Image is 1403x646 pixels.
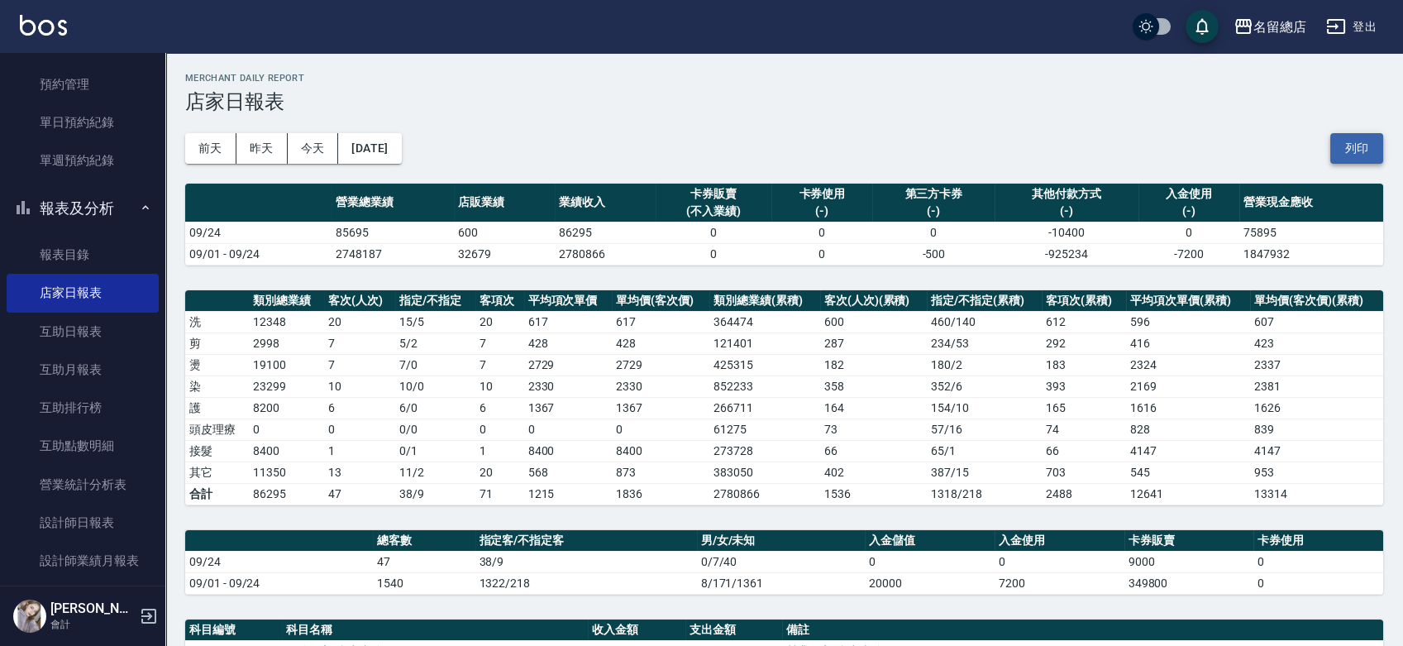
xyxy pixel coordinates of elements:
[709,354,820,376] td: 425315
[475,397,524,419] td: 6
[524,376,613,397] td: 2330
[927,397,1042,419] td: 154 / 10
[1253,530,1383,552] th: 卡券使用
[656,243,771,265] td: 0
[475,290,524,312] th: 客項次
[612,333,709,354] td: 428
[20,15,67,36] img: Logo
[927,354,1042,376] td: 180 / 2
[185,440,249,462] td: 接髮
[249,440,324,462] td: 8400
[709,311,820,333] td: 364474
[524,462,613,483] td: 568
[185,133,236,164] button: 前天
[927,419,1042,440] td: 57 / 16
[454,184,555,223] th: 店販業績
[1239,184,1383,223] th: 營業現金應收
[185,73,1383,84] h2: Merchant Daily Report
[324,290,395,312] th: 客次(人次)
[1126,333,1250,354] td: 416
[1250,397,1383,419] td: 1626
[612,311,709,333] td: 617
[7,187,159,230] button: 報表及分析
[395,290,475,312] th: 指定/不指定
[1124,530,1254,552] th: 卡券販賣
[1042,354,1126,376] td: 183
[1250,440,1383,462] td: 4147
[1330,133,1383,164] button: 列印
[697,530,866,552] th: 男/女/未知
[709,483,820,505] td: 2780866
[927,483,1042,505] td: 1318/218
[612,354,709,376] td: 2729
[249,376,324,397] td: 23299
[7,504,159,542] a: 設計師日報表
[612,376,709,397] td: 2330
[7,274,159,312] a: 店家日報表
[820,376,927,397] td: 358
[1239,243,1383,265] td: 1847932
[1186,10,1219,43] button: save
[999,203,1134,220] div: (-)
[1042,311,1126,333] td: 612
[927,462,1042,483] td: 387 / 15
[236,133,288,164] button: 昨天
[709,419,820,440] td: 61275
[927,311,1042,333] td: 460 / 140
[395,419,475,440] td: 0 / 0
[475,551,697,572] td: 38/9
[7,65,159,103] a: 預約管理
[395,440,475,462] td: 0 / 1
[1253,551,1383,572] td: 0
[709,376,820,397] td: 852233
[1253,17,1306,37] div: 名留總店
[820,440,927,462] td: 66
[524,483,613,505] td: 1215
[324,376,395,397] td: 10
[1042,333,1126,354] td: 292
[995,222,1138,243] td: -10400
[373,530,475,552] th: 總客數
[395,483,475,505] td: 38/9
[185,243,332,265] td: 09/01 - 09/24
[50,617,135,632] p: 會計
[7,141,159,179] a: 單週預約紀錄
[1042,376,1126,397] td: 393
[7,313,159,351] a: 互助日報表
[1042,483,1126,505] td: 2488
[1143,185,1235,203] div: 入金使用
[185,311,249,333] td: 洗
[288,133,339,164] button: 今天
[1143,203,1235,220] div: (-)
[872,222,995,243] td: 0
[185,551,373,572] td: 09/24
[612,462,709,483] td: 873
[995,572,1124,594] td: 7200
[185,222,332,243] td: 09/24
[395,397,475,419] td: 6 / 0
[524,311,613,333] td: 617
[555,222,656,243] td: 86295
[697,551,866,572] td: 0/7/40
[475,462,524,483] td: 20
[185,462,249,483] td: 其它
[775,203,868,220] div: (-)
[1250,290,1383,312] th: 單均價(客次價)(累積)
[927,333,1042,354] td: 234 / 53
[820,397,927,419] td: 164
[475,530,697,552] th: 指定客/不指定客
[612,290,709,312] th: 單均價(客次價)
[7,466,159,504] a: 營業統計分析表
[7,542,159,580] a: 設計師業績月報表
[338,133,401,164] button: [DATE]
[865,572,995,594] td: 20000
[185,572,373,594] td: 09/01 - 09/24
[185,620,282,641] th: 科目編號
[1126,419,1250,440] td: 828
[876,203,990,220] div: (-)
[820,483,927,505] td: 1536
[7,351,159,389] a: 互助月報表
[771,243,872,265] td: 0
[524,333,613,354] td: 428
[1124,551,1254,572] td: 9000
